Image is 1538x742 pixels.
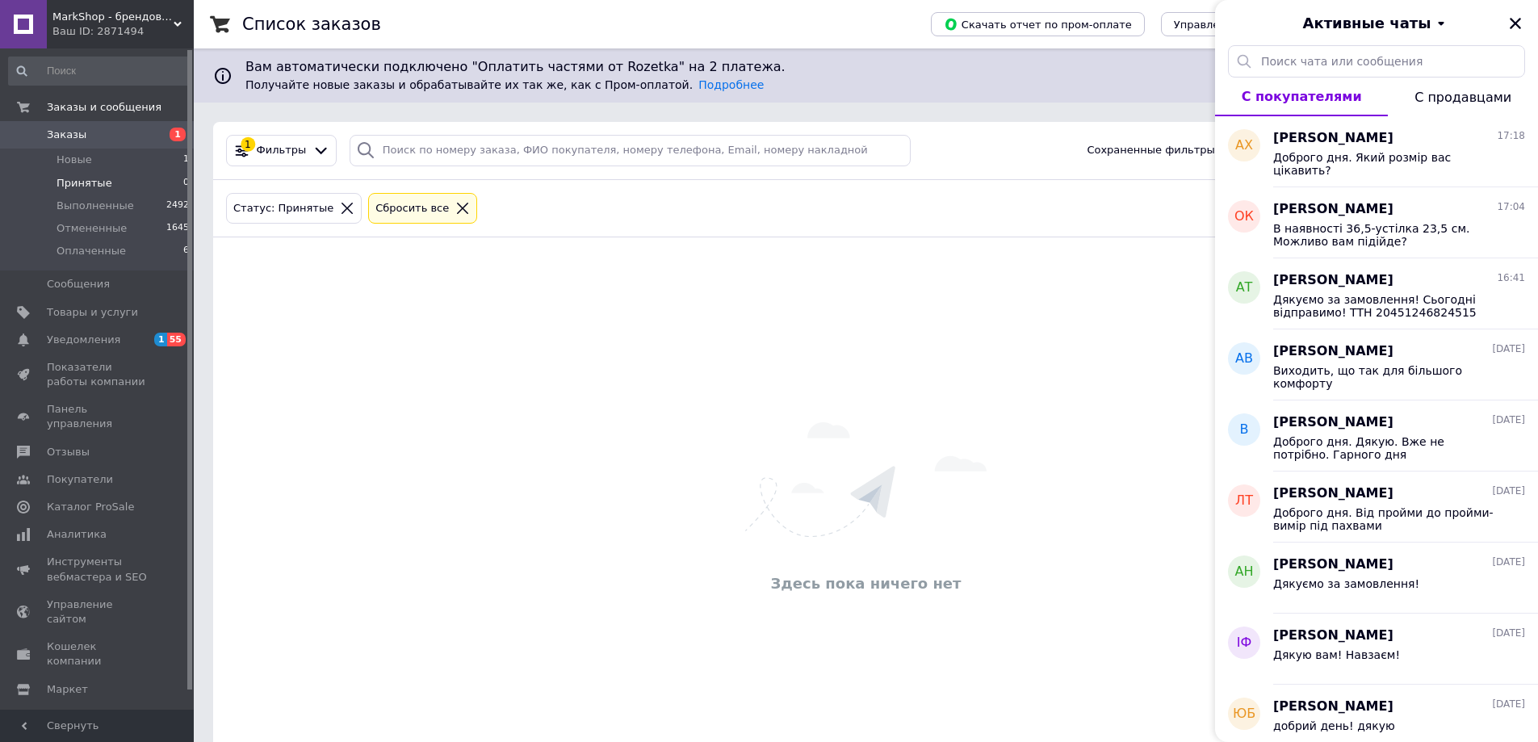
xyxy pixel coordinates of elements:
button: АН[PERSON_NAME][DATE]Дякуємо за замовлення! [1215,543,1538,614]
span: [PERSON_NAME] [1273,698,1393,716]
span: Показатели работы компании [47,360,149,389]
span: 55 [167,333,186,346]
span: Товары и услуги [47,305,138,320]
span: [PERSON_NAME] [1273,200,1393,219]
button: В[PERSON_NAME][DATE]Доброго дня. Дякую. Вже не потрібно. Гарного дня [1215,400,1538,472]
span: АХ [1235,136,1253,155]
button: ОК[PERSON_NAME]17:04В наявності 36,5-устілка 23,5 см. Можливо вам підійде? [1215,187,1538,258]
span: Заказы [47,128,86,142]
button: АХ[PERSON_NAME]17:18Доброго дня. Який розмір вас цікавить? [1215,116,1538,187]
span: Управление статусами [1174,19,1301,31]
span: [DATE] [1492,484,1525,498]
span: 2492 [166,199,189,213]
span: С продавцами [1414,90,1511,105]
span: Сообщения [47,277,110,291]
span: АВ [1235,350,1253,368]
span: [PERSON_NAME] [1273,413,1393,432]
span: Заказы и сообщения [47,100,161,115]
span: Фильтры [257,143,307,158]
span: [PERSON_NAME] [1273,627,1393,645]
span: ЛТ [1235,492,1253,510]
span: Уведомления [47,333,120,347]
button: ЛТ[PERSON_NAME][DATE]Доброго дня. Від пройми до пройми-вимір під пахвами [1215,472,1538,543]
button: С продавцами [1388,78,1538,116]
span: Вам автоматически подключено "Оплатить частями от Rozetka" на 2 платежа. [245,58,1486,77]
input: Поиск чата или сообщения [1228,45,1525,78]
span: Оплаченные [57,244,126,258]
span: Принятые [57,176,112,191]
button: АВ[PERSON_NAME][DATE]Виходить, що так для більшого комфорту [1215,329,1538,400]
button: Скачать отчет по пром-оплате [931,12,1145,36]
span: ІФ [1237,634,1252,652]
span: Панель управления [47,402,149,431]
span: В [1240,421,1249,439]
span: 17:18 [1497,129,1525,143]
h1: Список заказов [242,15,381,34]
span: Кошелек компании [47,639,149,669]
button: Управление статусами [1161,12,1314,36]
span: 1645 [166,221,189,236]
span: MarkShop - брендовая одежда, обувь, аксессуары [52,10,174,24]
span: Сохраненные фильтры: [1087,143,1218,158]
div: 1 [241,137,255,152]
span: 0 [183,176,189,191]
input: Поиск [8,57,191,86]
button: Закрыть [1506,14,1525,33]
div: Ваш ID: 2871494 [52,24,194,39]
span: 1 [183,153,189,167]
span: 1 [154,333,167,346]
span: Дякую вам! Навзаєм! [1273,648,1400,661]
span: Управление сайтом [47,597,149,627]
span: [PERSON_NAME] [1273,271,1393,290]
span: Выполненные [57,199,134,213]
span: АН [1235,563,1254,581]
span: Дякуємо за замовлення! Сьогодні відправимо! ТТН 20451246824515 [1273,293,1502,319]
span: В наявності 36,5-устілка 23,5 см. Можливо вам підійде? [1273,222,1502,248]
span: Отмененные [57,221,127,236]
span: Получайте новые заказы и обрабатывайте их так же, как с Пром-оплатой. [245,78,764,91]
span: Скачать отчет по пром-оплате [944,17,1132,31]
span: 6 [183,244,189,258]
span: ОК [1234,208,1254,226]
span: [DATE] [1492,555,1525,569]
span: Маркет [47,682,88,697]
span: [PERSON_NAME] [1273,129,1393,148]
button: Активные чаты [1260,13,1493,34]
span: Отзывы [47,445,90,459]
span: Доброго дня. Який розмір вас цікавить? [1273,151,1502,177]
a: Подробнее [698,78,764,91]
span: Новые [57,153,92,167]
button: ІФ[PERSON_NAME][DATE]Дякую вам! Навзаєм! [1215,614,1538,685]
span: [PERSON_NAME] [1273,484,1393,503]
span: Доброго дня. Дякую. Вже не потрібно. Гарного дня [1273,435,1502,461]
span: 17:04 [1497,200,1525,214]
span: Инструменты вебмастера и SEO [47,555,149,584]
span: Каталог ProSale [47,500,134,514]
div: Статус: Принятые [230,200,337,217]
div: Сбросить все [372,200,452,217]
span: [DATE] [1492,413,1525,427]
span: [DATE] [1492,698,1525,711]
span: [DATE] [1492,627,1525,640]
input: Поиск по номеру заказа, ФИО покупателя, номеру телефона, Email, номеру накладной [350,135,911,166]
span: Виходить, що так для більшого комфорту [1273,364,1502,390]
button: С покупателями [1215,78,1388,116]
span: [PERSON_NAME] [1273,342,1393,361]
span: АТ [1236,279,1253,297]
span: Активные чаты [1303,13,1431,34]
div: Здесь пока ничего нет [221,573,1511,593]
span: [PERSON_NAME] [1273,555,1393,574]
span: 16:41 [1497,271,1525,285]
span: Доброго дня. Від пройми до пройми-вимір під пахвами [1273,506,1502,532]
span: [DATE] [1492,342,1525,356]
button: АТ[PERSON_NAME]16:41Дякуємо за замовлення! Сьогодні відправимо! ТТН 20451246824515 [1215,258,1538,329]
span: Аналитика [47,527,107,542]
span: Покупатели [47,472,113,487]
span: Дякуємо за замовлення! [1273,577,1419,590]
span: С покупателями [1242,89,1362,104]
span: ЮБ [1233,705,1255,723]
span: 1 [170,128,186,141]
span: добрий день! дякую [1273,719,1395,732]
